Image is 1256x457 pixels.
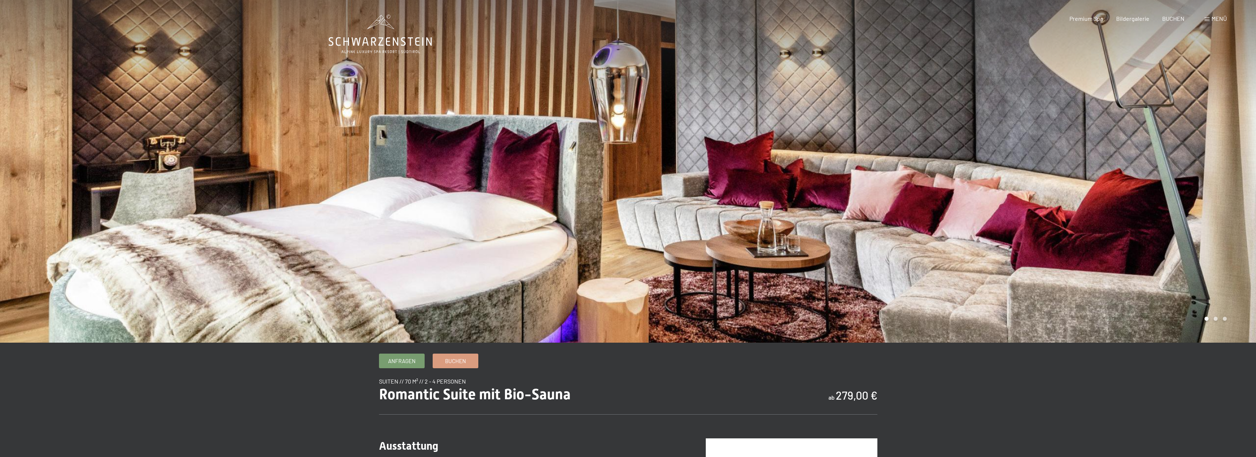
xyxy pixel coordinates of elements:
[379,386,571,403] span: Romantic Suite mit Bio-Sauna
[1116,15,1149,22] a: Bildergalerie
[433,354,478,368] a: Buchen
[388,357,416,365] span: Anfragen
[836,389,877,402] b: 279,00 €
[1162,15,1184,22] a: BUCHEN
[1211,15,1227,22] span: Menü
[379,354,424,368] a: Anfragen
[379,439,438,452] span: Ausstattung
[379,378,466,385] span: Suiten // 70 m² // 2 - 4 Personen
[828,394,835,401] span: ab
[1069,15,1103,22] a: Premium Spa
[445,357,466,365] span: Buchen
